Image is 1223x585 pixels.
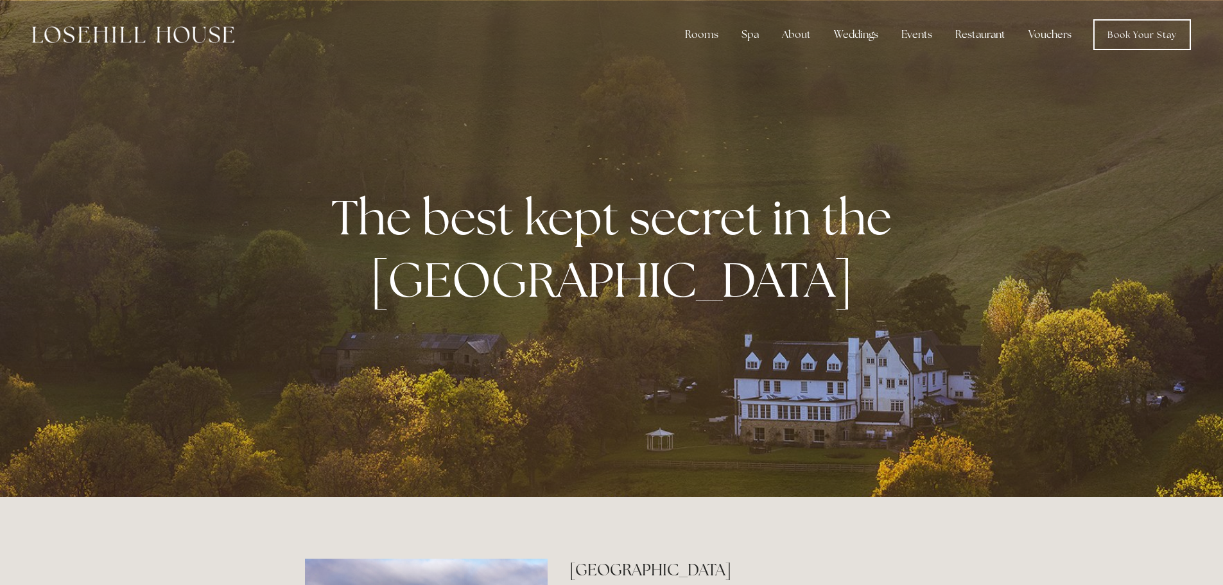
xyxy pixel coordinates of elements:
[891,22,942,48] div: Events
[675,22,729,48] div: Rooms
[331,186,902,311] strong: The best kept secret in the [GEOGRAPHIC_DATA]
[1018,22,1082,48] a: Vouchers
[569,559,918,581] h2: [GEOGRAPHIC_DATA]
[824,22,889,48] div: Weddings
[945,22,1016,48] div: Restaurant
[772,22,821,48] div: About
[32,26,234,43] img: Losehill House
[731,22,769,48] div: Spa
[1093,19,1191,50] a: Book Your Stay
